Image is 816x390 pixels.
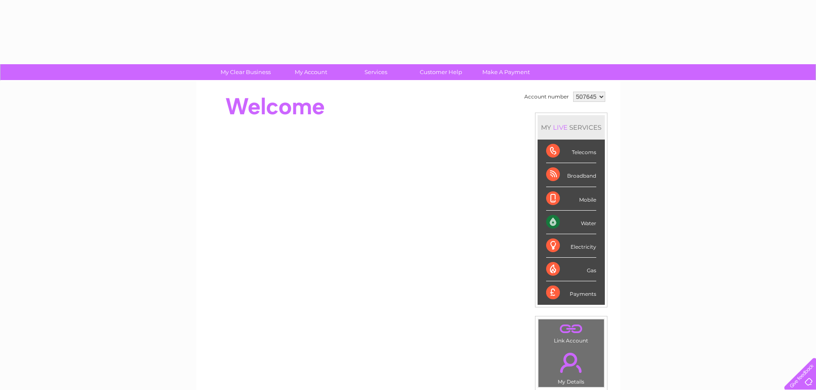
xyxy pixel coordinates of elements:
[551,123,569,131] div: LIVE
[406,64,476,80] a: Customer Help
[546,140,596,163] div: Telecoms
[541,348,602,378] a: .
[210,64,281,80] a: My Clear Business
[546,281,596,304] div: Payments
[546,163,596,187] div: Broadband
[275,64,346,80] a: My Account
[546,211,596,234] div: Water
[538,345,604,387] td: My Details
[546,187,596,211] div: Mobile
[546,258,596,281] div: Gas
[541,322,602,336] a: .
[538,115,605,140] div: MY SERVICES
[522,89,571,104] td: Account number
[538,319,604,346] td: Link Account
[341,64,411,80] a: Services
[546,234,596,258] div: Electricity
[471,64,541,80] a: Make A Payment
